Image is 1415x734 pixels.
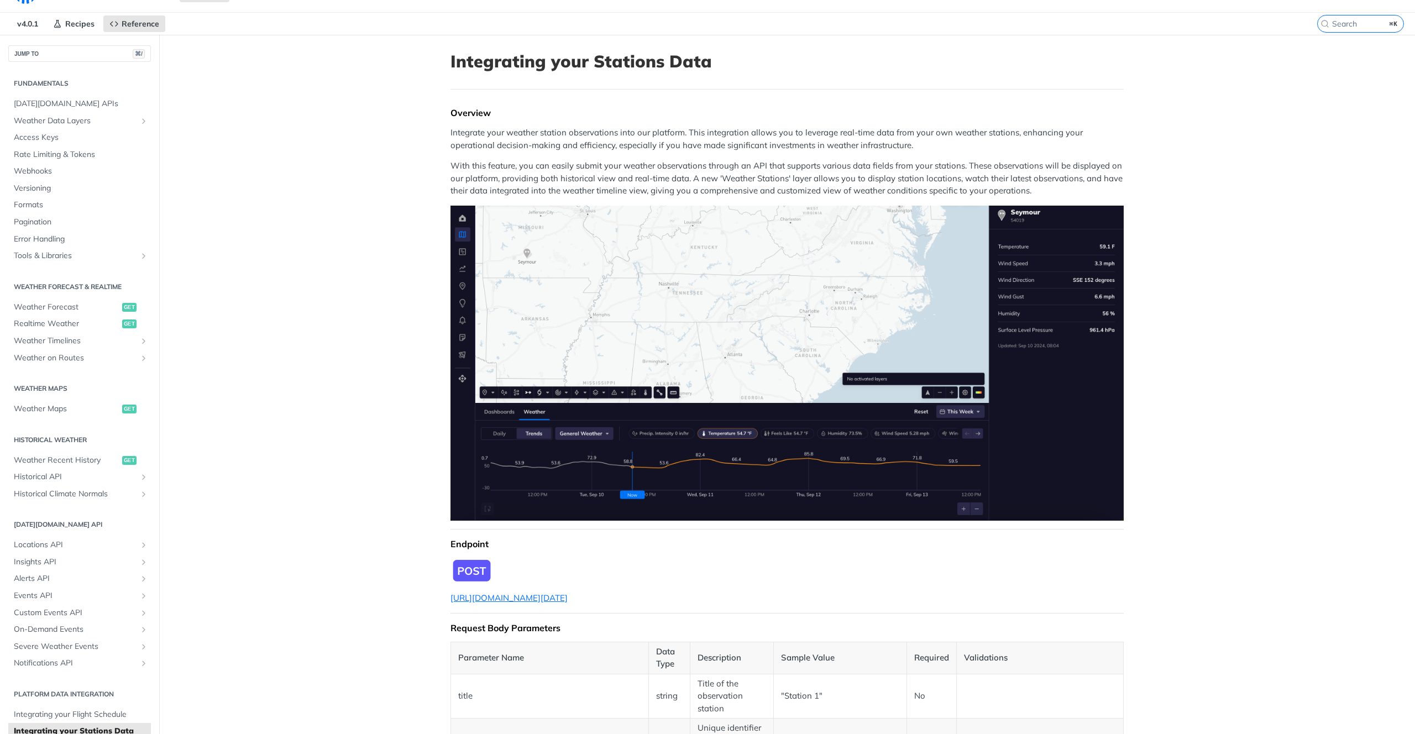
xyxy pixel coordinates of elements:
[14,539,137,550] span: Locations API
[8,537,151,553] a: Locations APIShow subpages for Locations API
[8,299,151,316] a: Weather Forecastget
[1320,19,1329,28] svg: Search
[450,622,1124,633] div: Request Body Parameters
[133,49,145,59] span: ⌘/
[139,574,148,583] button: Show subpages for Alerts API
[14,624,137,635] span: On-Demand Events
[14,489,137,500] span: Historical Climate Normals
[103,15,165,32] a: Reference
[8,45,151,62] button: JUMP TO⌘/
[14,471,137,483] span: Historical API
[14,250,137,261] span: Tools & Libraries
[122,319,137,328] span: get
[450,206,1124,521] span: Expand image
[450,558,492,584] img: Endpoint Icon
[122,19,159,29] span: Reference
[14,234,148,245] span: Error Handling
[690,642,774,674] th: Description
[139,541,148,549] button: Show subpages for Locations API
[450,107,1124,118] div: Overview
[122,405,137,413] span: get
[14,335,137,347] span: Weather Timelines
[690,674,774,719] td: Title of the observation station
[8,588,151,604] a: Events APIShow subpages for Events API
[14,132,148,143] span: Access Keys
[8,282,151,292] h2: Weather Forecast & realtime
[8,605,151,621] a: Custom Events APIShow subpages for Custom Events API
[1387,18,1401,29] kbd: ⌘K
[8,129,151,146] a: Access Keys
[139,354,148,363] button: Show subpages for Weather on Routes
[14,116,137,127] span: Weather Data Layers
[8,638,151,655] a: Severe Weather EventsShow subpages for Severe Weather Events
[450,51,1124,71] h1: Integrating your Stations Data
[139,251,148,260] button: Show subpages for Tools & Libraries
[8,452,151,469] a: Weather Recent Historyget
[8,350,151,366] a: Weather on RoutesShow subpages for Weather on Routes
[8,570,151,587] a: Alerts APIShow subpages for Alerts API
[139,625,148,634] button: Show subpages for On-Demand Events
[451,642,649,674] th: Parameter Name
[65,19,95,29] span: Recipes
[8,96,151,112] a: [DATE][DOMAIN_NAME] APIs
[450,160,1124,197] p: With this feature, you can easily submit your weather observations through an API that supports v...
[14,455,119,466] span: Weather Recent History
[8,486,151,502] a: Historical Climate NormalsShow subpages for Historical Climate Normals
[774,674,906,719] td: "Station 1"
[122,303,137,312] span: get
[8,469,151,485] a: Historical APIShow subpages for Historical API
[139,558,148,567] button: Show subpages for Insights API
[8,197,151,213] a: Formats
[450,558,1124,584] span: Expand image
[8,214,151,230] a: Pagination
[450,206,1124,521] img: Weather Station display on the map
[8,113,151,129] a: Weather Data LayersShow subpages for Weather Data Layers
[139,490,148,499] button: Show subpages for Historical Climate Normals
[14,557,137,568] span: Insights API
[139,609,148,617] button: Show subpages for Custom Events API
[14,353,137,364] span: Weather on Routes
[139,659,148,668] button: Show subpages for Notifications API
[14,166,148,177] span: Webhooks
[14,573,137,584] span: Alerts API
[11,15,44,32] span: v4.0.1
[774,642,906,674] th: Sample Value
[8,384,151,394] h2: Weather Maps
[14,318,119,329] span: Realtime Weather
[8,146,151,163] a: Rate Limiting & Tokens
[47,15,101,32] a: Recipes
[451,674,649,719] td: title
[8,78,151,88] h2: Fundamentals
[8,316,151,332] a: Realtime Weatherget
[8,180,151,197] a: Versioning
[122,456,137,465] span: get
[906,674,956,719] td: No
[8,621,151,638] a: On-Demand EventsShow subpages for On-Demand Events
[8,706,151,723] a: Integrating your Flight Schedule
[956,642,1123,674] th: Validations
[8,231,151,248] a: Error Handling
[14,590,137,601] span: Events API
[906,642,956,674] th: Required
[8,520,151,529] h2: [DATE][DOMAIN_NAME] API
[450,127,1124,151] p: Integrate your weather station observations into our platform. This integration allows you to lev...
[14,403,119,415] span: Weather Maps
[8,401,151,417] a: Weather Mapsget
[14,658,137,669] span: Notifications API
[14,302,119,313] span: Weather Forecast
[14,217,148,228] span: Pagination
[139,117,148,125] button: Show subpages for Weather Data Layers
[14,607,137,618] span: Custom Events API
[14,200,148,211] span: Formats
[139,591,148,600] button: Show subpages for Events API
[450,538,1124,549] div: Endpoint
[139,473,148,481] button: Show subpages for Historical API
[8,248,151,264] a: Tools & LibrariesShow subpages for Tools & Libraries
[139,337,148,345] button: Show subpages for Weather Timelines
[8,689,151,699] h2: Platform DATA integration
[8,163,151,180] a: Webhooks
[14,709,148,720] span: Integrating your Flight Schedule
[8,435,151,445] h2: Historical Weather
[450,593,568,603] a: [URL][DOMAIN_NAME][DATE]
[649,674,690,719] td: string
